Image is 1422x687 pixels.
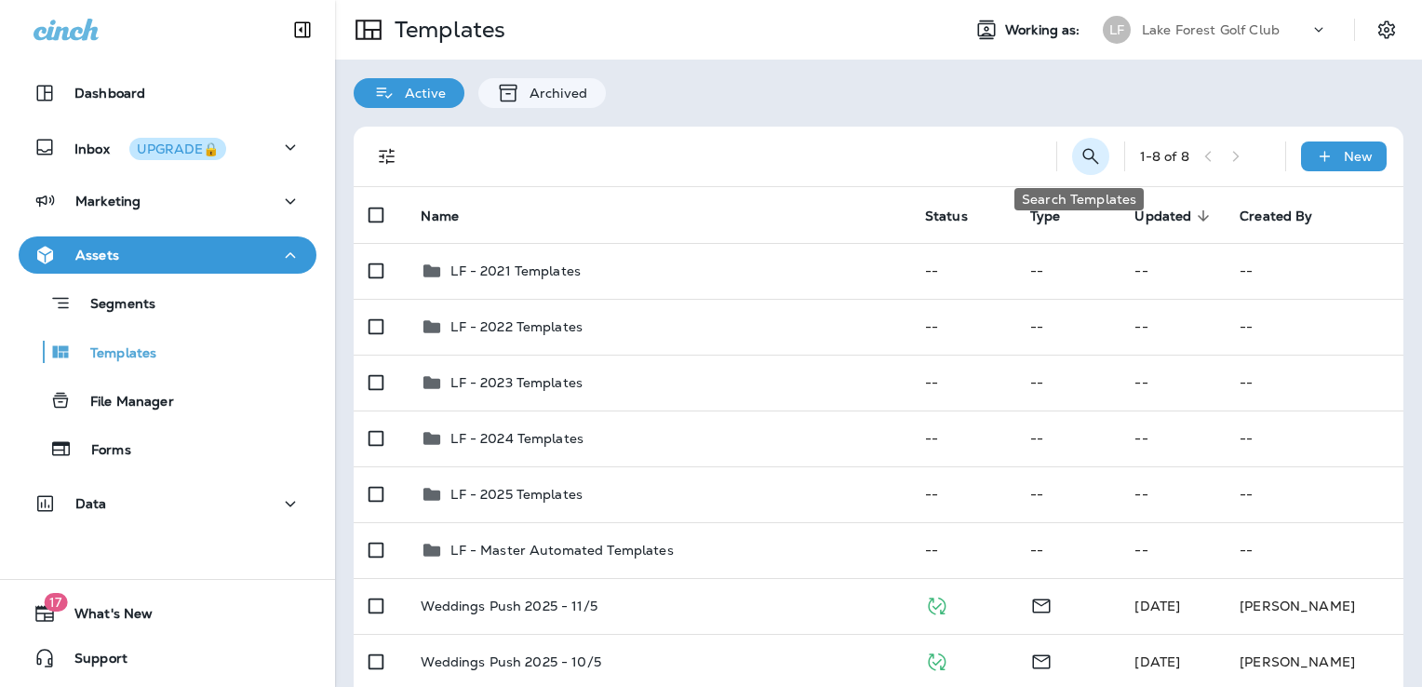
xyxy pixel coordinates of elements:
[1225,355,1403,411] td: --
[1134,653,1180,670] span: Caitlin Wilson
[72,394,174,411] p: File Manager
[19,640,316,677] button: Support
[925,208,992,224] span: Status
[19,429,316,468] button: Forms
[19,128,316,166] button: InboxUPGRADE🔒
[1103,16,1131,44] div: LF
[1120,522,1225,578] td: --
[72,296,155,315] p: Segments
[1370,13,1403,47] button: Settings
[1015,411,1120,466] td: --
[910,243,1015,299] td: --
[1030,596,1053,613] span: Email
[1120,411,1225,466] td: --
[1015,522,1120,578] td: --
[75,248,119,263] p: Assets
[1134,208,1215,224] span: Updated
[72,345,156,363] p: Templates
[75,194,141,209] p: Marketing
[1225,578,1403,634] td: [PERSON_NAME]
[56,651,127,673] span: Support
[19,236,316,274] button: Assets
[421,599,597,613] p: Weddings Push 2025 - 11/5
[129,138,226,160] button: UPGRADE🔒
[450,431,584,446] p: LF - 2024 Templates
[450,263,581,278] p: LF - 2021 Templates
[421,654,601,669] p: Weddings Push 2025 - 10/5
[910,466,1015,522] td: --
[450,319,583,334] p: LF - 2022 Templates
[421,208,483,224] span: Name
[450,487,583,502] p: LF - 2025 Templates
[1030,209,1061,224] span: Type
[19,332,316,371] button: Templates
[1225,411,1403,466] td: --
[925,652,948,668] span: Published
[1014,188,1144,210] div: Search Templates
[910,522,1015,578] td: --
[1030,652,1053,668] span: Email
[1134,598,1180,614] span: Caitlin Wilson
[1134,209,1191,224] span: Updated
[1142,22,1280,37] p: Lake Forest Golf Club
[1240,209,1312,224] span: Created By
[1005,22,1084,38] span: Working as:
[1015,243,1120,299] td: --
[387,16,505,44] p: Templates
[910,411,1015,466] td: --
[910,299,1015,355] td: --
[1072,138,1109,175] button: Search Templates
[19,74,316,112] button: Dashboard
[421,209,459,224] span: Name
[19,485,316,522] button: Data
[369,138,406,175] button: Filters
[925,209,968,224] span: Status
[73,442,131,460] p: Forms
[1240,208,1336,224] span: Created By
[1120,355,1225,411] td: --
[74,86,145,101] p: Dashboard
[1120,299,1225,355] td: --
[396,86,446,101] p: Active
[1140,149,1189,164] div: 1 - 8 of 8
[44,593,67,612] span: 17
[1225,299,1403,355] td: --
[19,595,316,632] button: 17What's New
[1225,522,1403,578] td: --
[1030,208,1085,224] span: Type
[1120,466,1225,522] td: --
[910,355,1015,411] td: --
[450,543,673,558] p: LF - Master Automated Templates
[1015,299,1120,355] td: --
[450,375,583,390] p: LF - 2023 Templates
[1015,466,1120,522] td: --
[1120,243,1225,299] td: --
[137,142,219,155] div: UPGRADE🔒
[19,182,316,220] button: Marketing
[1225,466,1403,522] td: --
[925,596,948,613] span: Published
[1344,149,1373,164] p: New
[1015,355,1120,411] td: --
[75,496,107,511] p: Data
[19,381,316,420] button: File Manager
[56,606,153,628] span: What's New
[1225,243,1403,299] td: --
[520,86,587,101] p: Archived
[74,138,226,157] p: Inbox
[276,11,329,48] button: Collapse Sidebar
[19,283,316,323] button: Segments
